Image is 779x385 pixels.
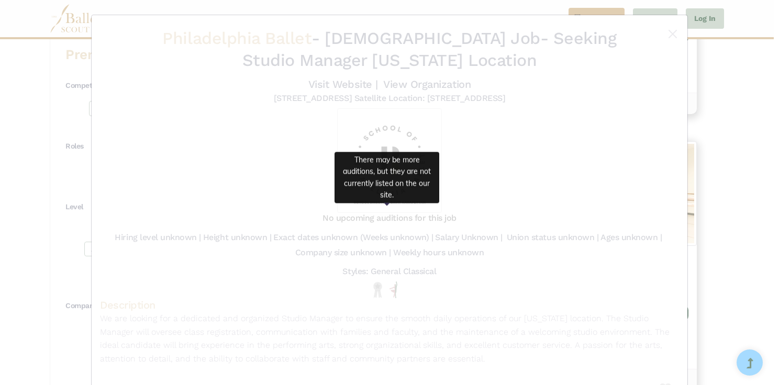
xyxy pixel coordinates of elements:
[393,247,484,258] h5: Weekly hours unknown
[507,232,598,243] h5: Union status unknown |
[115,232,201,243] h5: Hiring level unknown |
[371,281,384,298] img: Local
[148,28,631,71] h2: - - Seeking Studio Manager [US_STATE] Location
[335,152,439,203] div: There may be more auditions, but they are not currently listed on the our site.
[666,28,679,40] button: Close
[337,108,442,213] img: Logo
[203,232,271,243] h5: Height unknown |
[100,298,679,312] h4: Description
[308,78,378,90] a: Visit Website |
[274,93,506,104] h5: [STREET_ADDRESS] Satellite Location: [STREET_ADDRESS]
[342,266,436,277] h5: Styles: General Classical
[389,281,397,298] img: All
[325,28,540,48] span: [DEMOGRAPHIC_DATA] Job
[322,213,457,224] h5: No upcoming auditions for this job
[162,28,311,48] span: Philadelphia Ballet
[435,232,502,243] h5: Salary Unknown |
[295,247,391,258] h5: Company size unknown |
[600,232,662,243] h5: Ages unknown |
[383,78,471,90] a: View Organization
[273,232,433,243] h5: Exact dates unknown (Weeks unknown) |
[100,312,679,365] p: We are looking for a dedicated and organized Studio Manager to ensure the smooth daily operations...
